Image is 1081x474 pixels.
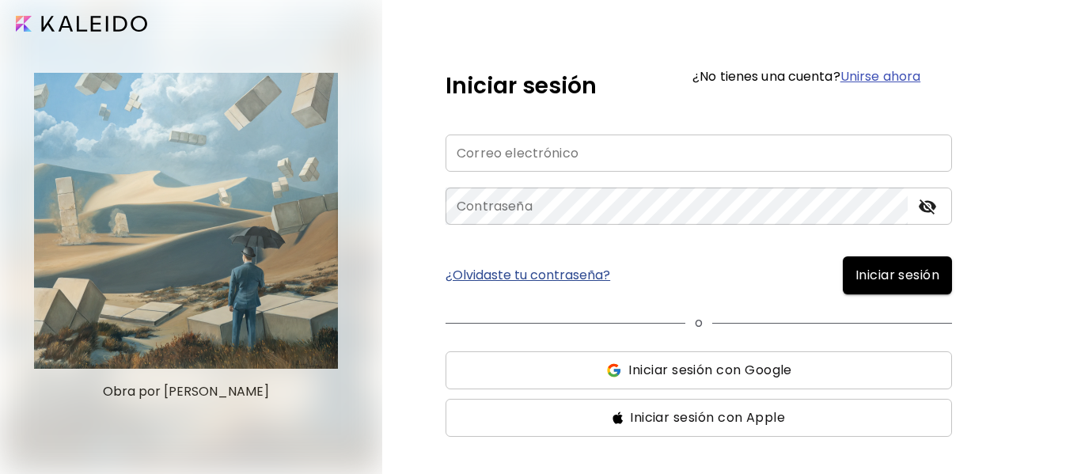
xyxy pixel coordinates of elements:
[914,193,941,220] button: toggle password visibility
[843,256,952,294] button: Iniciar sesión
[630,408,785,427] span: Iniciar sesión con Apple
[613,411,624,424] img: ss
[840,67,920,85] a: Unirse ahora
[446,269,610,282] a: ¿Olvidaste tu contraseña?
[692,70,920,83] h6: ¿No tienes una cuenta?
[628,361,791,380] span: Iniciar sesión con Google
[695,313,703,332] p: o
[446,351,952,389] button: ssIniciar sesión con Google
[446,70,597,103] h5: Iniciar sesión
[855,266,939,285] span: Iniciar sesión
[605,362,622,378] img: ss
[446,399,952,437] button: ssIniciar sesión con Apple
